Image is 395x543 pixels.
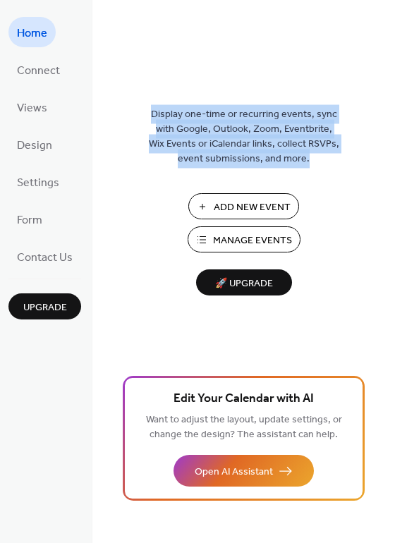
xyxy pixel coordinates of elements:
[188,193,299,219] button: Add New Event
[213,233,292,248] span: Manage Events
[23,300,67,315] span: Upgrade
[17,247,73,269] span: Contact Us
[195,465,273,480] span: Open AI Assistant
[8,293,81,319] button: Upgrade
[8,166,68,197] a: Settings
[8,92,56,122] a: Views
[8,54,68,85] a: Connect
[17,97,47,119] span: Views
[8,17,56,47] a: Home
[174,455,314,487] button: Open AI Assistant
[188,226,300,252] button: Manage Events
[196,269,292,295] button: 🚀 Upgrade
[214,200,291,215] span: Add New Event
[8,241,81,271] a: Contact Us
[8,204,51,234] a: Form
[174,389,314,409] span: Edit Your Calendar with AI
[149,107,339,166] span: Display one-time or recurring events, sync with Google, Outlook, Zoom, Eventbrite, Wix Events or ...
[146,410,342,444] span: Want to adjust the layout, update settings, or change the design? The assistant can help.
[17,23,47,44] span: Home
[205,274,284,293] span: 🚀 Upgrade
[17,172,59,194] span: Settings
[17,60,60,82] span: Connect
[8,129,61,159] a: Design
[17,209,42,231] span: Form
[17,135,52,157] span: Design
